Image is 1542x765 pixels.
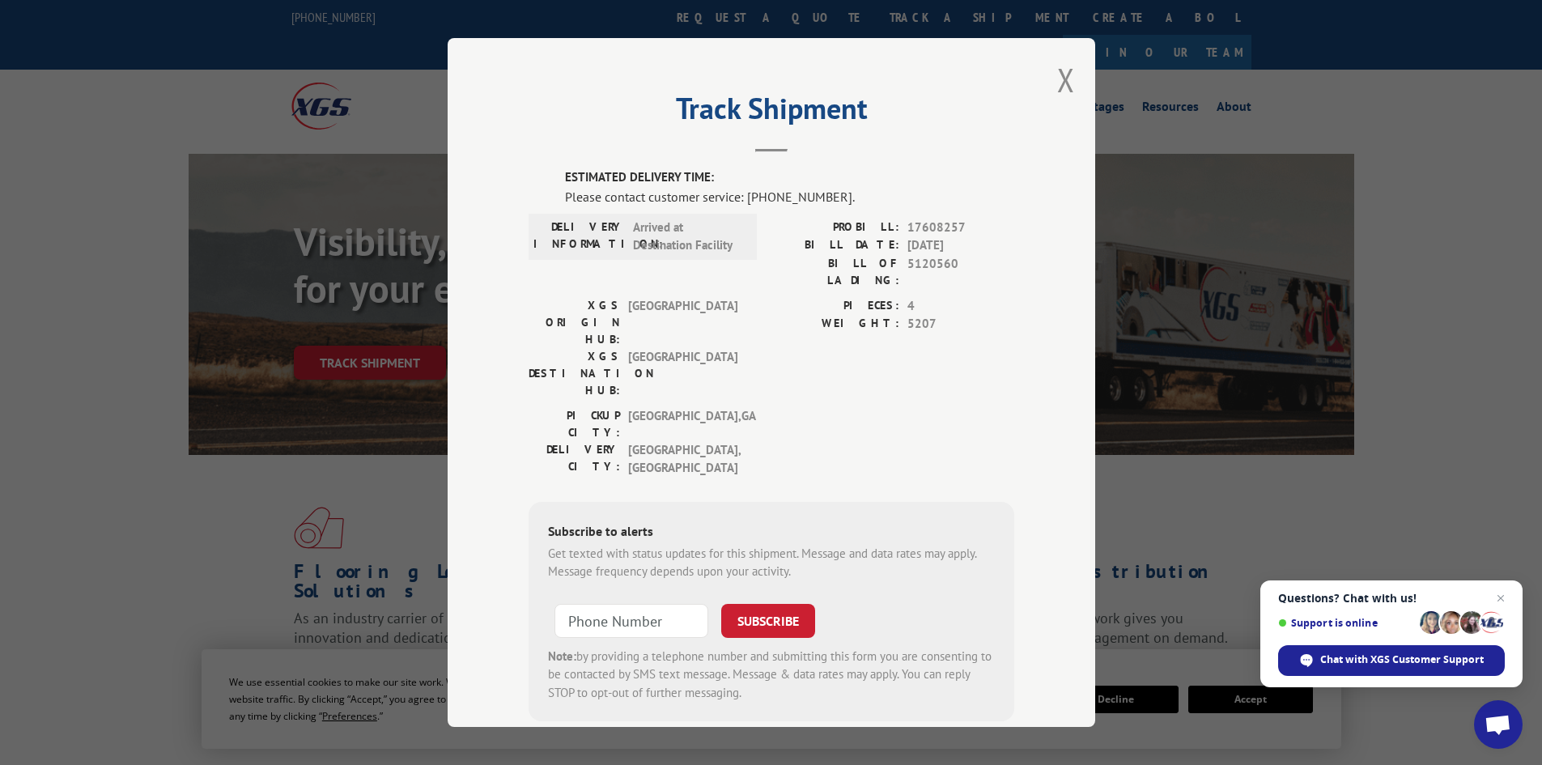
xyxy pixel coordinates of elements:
span: Close chat [1491,589,1510,608]
span: [GEOGRAPHIC_DATA] , GA [628,407,737,441]
span: Chat with XGS Customer Support [1320,652,1484,667]
span: [GEOGRAPHIC_DATA] [628,348,737,399]
span: Arrived at Destination Facility [633,219,742,255]
label: DELIVERY INFORMATION: [533,219,625,255]
span: [DATE] [907,236,1014,255]
span: 17608257 [907,219,1014,237]
label: PIECES: [771,297,899,316]
span: 5207 [907,315,1014,334]
label: WEIGHT: [771,315,899,334]
span: [GEOGRAPHIC_DATA] [628,297,737,348]
label: BILL DATE: [771,236,899,255]
div: Open chat [1474,700,1523,749]
label: XGS ORIGIN HUB: [529,297,620,348]
label: PROBILL: [771,219,899,237]
span: [GEOGRAPHIC_DATA] , [GEOGRAPHIC_DATA] [628,441,737,478]
span: Questions? Chat with us! [1278,592,1505,605]
div: Get texted with status updates for this shipment. Message and data rates may apply. Message frequ... [548,545,995,581]
strong: Note: [548,648,576,664]
label: DELIVERY CITY: [529,441,620,478]
button: Close modal [1057,58,1075,101]
span: Support is online [1278,617,1414,629]
div: Please contact customer service: [PHONE_NUMBER]. [565,187,1014,206]
div: by providing a telephone number and submitting this form you are consenting to be contacted by SM... [548,648,995,703]
button: SUBSCRIBE [721,604,815,638]
span: 5120560 [907,255,1014,289]
h2: Track Shipment [529,97,1014,128]
div: Subscribe to alerts [548,521,995,545]
label: XGS DESTINATION HUB: [529,348,620,399]
label: PICKUP CITY: [529,407,620,441]
input: Phone Number [554,604,708,638]
div: Chat with XGS Customer Support [1278,645,1505,676]
label: ESTIMATED DELIVERY TIME: [565,168,1014,187]
label: BILL OF LADING: [771,255,899,289]
span: 4 [907,297,1014,316]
